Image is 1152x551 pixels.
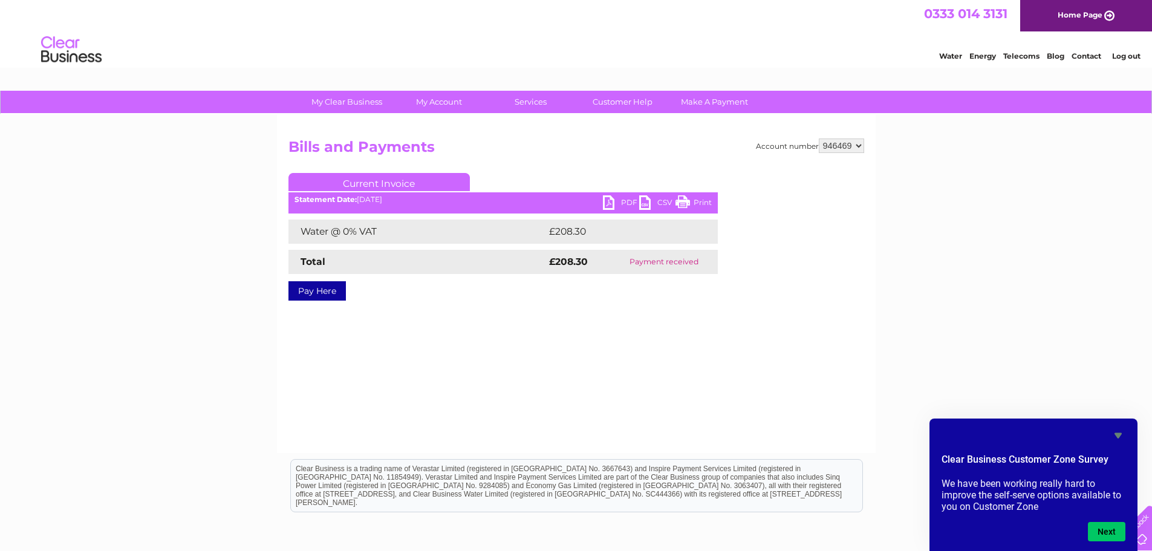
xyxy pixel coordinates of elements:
[603,195,639,213] a: PDF
[288,173,470,191] a: Current Invoice
[675,195,712,213] a: Print
[291,7,862,59] div: Clear Business is a trading name of Verastar Limited (registered in [GEOGRAPHIC_DATA] No. 3667643...
[969,51,996,60] a: Energy
[639,195,675,213] a: CSV
[610,250,718,274] td: Payment received
[41,31,102,68] img: logo.png
[301,256,325,267] strong: Total
[288,139,864,161] h2: Bills and Payments
[1003,51,1040,60] a: Telecoms
[389,91,489,113] a: My Account
[481,91,581,113] a: Services
[665,91,764,113] a: Make A Payment
[924,6,1007,21] a: 0333 014 3131
[288,220,546,244] td: Water @ 0% VAT
[1112,51,1141,60] a: Log out
[942,452,1125,473] h2: Clear Business Customer Zone Survey
[756,139,864,153] div: Account number
[297,91,397,113] a: My Clear Business
[295,195,357,204] b: Statement Date:
[1047,51,1064,60] a: Blog
[288,195,718,204] div: [DATE]
[549,256,588,267] strong: £208.30
[1111,428,1125,443] button: Hide survey
[942,428,1125,541] div: Clear Business Customer Zone Survey
[546,220,697,244] td: £208.30
[1072,51,1101,60] a: Contact
[288,281,346,301] a: Pay Here
[939,51,962,60] a: Water
[942,478,1125,512] p: We have been working really hard to improve the self-serve options available to you on Customer Zone
[1088,522,1125,541] button: Next question
[573,91,672,113] a: Customer Help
